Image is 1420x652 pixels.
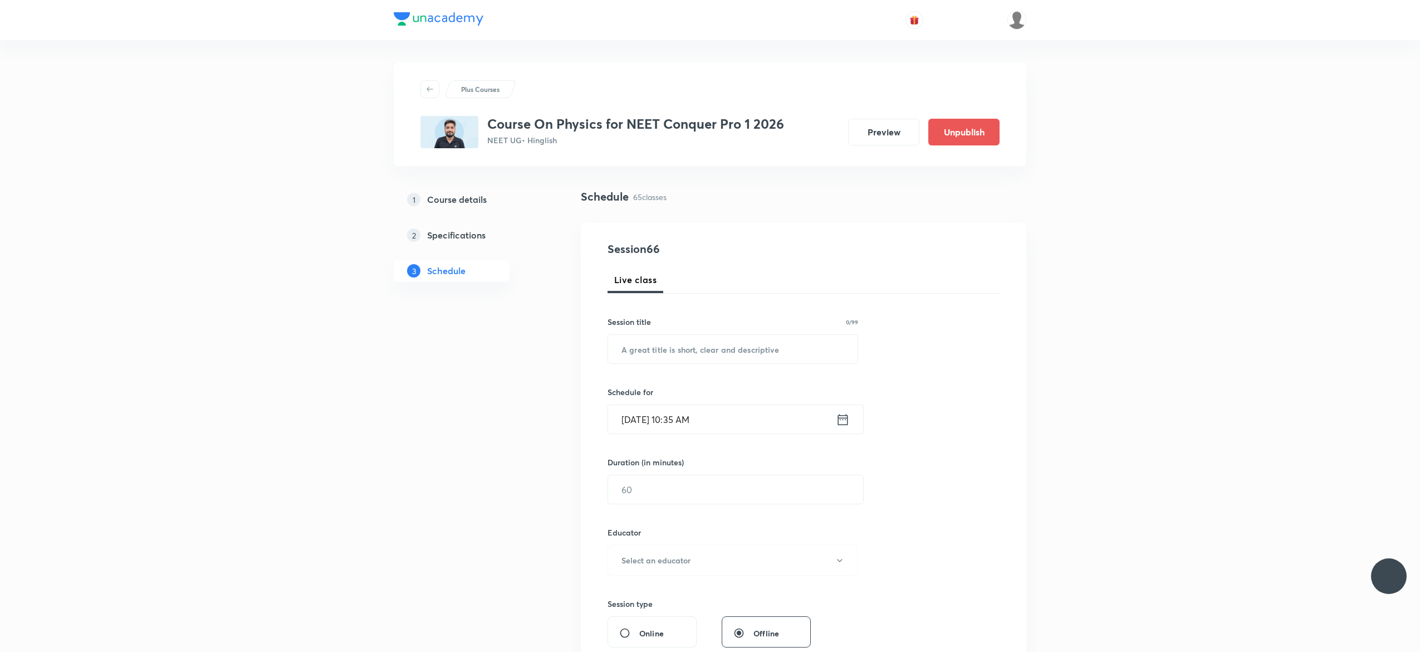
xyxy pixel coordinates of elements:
[608,386,858,398] h6: Schedule for
[608,335,858,363] input: A great title is short, clear and descriptive
[581,188,629,205] h4: Schedule
[608,456,684,468] h6: Duration (in minutes)
[639,627,664,639] span: Online
[608,316,651,328] h6: Session title
[394,12,483,26] img: Company Logo
[608,527,858,538] h6: Educator
[608,598,653,610] h6: Session type
[905,11,923,29] button: avatar
[621,554,691,566] h6: Select an educator
[394,224,545,246] a: 2Specifications
[461,84,500,94] p: Plus Courses
[407,193,420,206] p: 1
[846,319,858,325] p: 0/99
[633,191,667,203] p: 65 classes
[608,545,858,576] button: Select an educator
[407,264,420,278] p: 3
[420,116,478,148] img: 03F0204B-B8EF-4A27-87A1-BA95292F8BEE_plus.png
[427,228,486,242] h5: Specifications
[1007,11,1026,30] img: Anuruddha Kumar
[427,193,487,206] h5: Course details
[608,475,863,504] input: 60
[1382,570,1395,583] img: ttu
[753,627,779,639] span: Offline
[608,241,811,257] h4: Session 66
[394,12,483,28] a: Company Logo
[427,264,466,278] h5: Schedule
[848,119,919,145] button: Preview
[394,188,545,211] a: 1Course details
[407,228,420,242] p: 2
[487,134,784,146] p: NEET UG • Hinglish
[909,15,919,25] img: avatar
[614,273,657,286] span: Live class
[928,119,1000,145] button: Unpublish
[487,116,784,132] h3: Course On Physics for NEET Conquer Pro 1 2026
